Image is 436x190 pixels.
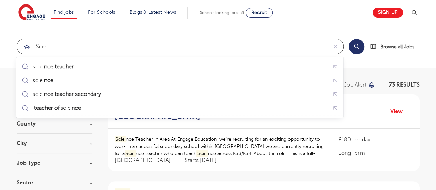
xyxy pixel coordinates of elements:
[17,141,92,146] h3: City
[17,180,92,186] h3: Sector
[331,82,366,88] p: Save job alert
[43,76,54,84] mark: nce
[251,10,267,15] span: Recruit
[389,82,420,88] span: 73 RESULTS
[88,10,115,15] a: For Schools
[246,8,273,18] a: Recruit
[185,157,217,164] p: Starts [DATE]
[17,39,344,54] div: Submit
[17,160,92,166] h3: Job Type
[125,150,136,157] mark: Scie
[115,157,178,164] span: [GEOGRAPHIC_DATA]
[338,149,413,157] p: Long Term
[390,107,408,116] a: View
[71,104,82,112] mark: nce
[130,10,176,15] a: Blogs & Latest News
[338,136,413,144] p: £180 per day
[54,10,74,15] a: Find jobs
[17,121,92,127] h3: County
[330,103,341,113] button: Fill query with "teacher of science"
[33,104,60,112] mark: teacher of
[19,60,341,115] ul: Submit
[33,91,102,98] div: scie
[43,90,102,98] mark: nce teacher secondary
[115,136,126,143] mark: Scie
[380,43,414,51] span: Browse all Jobs
[33,77,54,84] div: scie
[349,39,364,54] button: Search
[196,150,208,157] mark: Scie
[330,75,341,86] button: Fill query with "science"
[200,10,244,15] span: Schools looking for staff
[370,43,420,51] a: Browse all Jobs
[33,63,74,70] div: scie
[330,89,341,100] button: Fill query with "science teacher secondary"
[43,62,74,71] mark: nce teacher
[18,4,45,21] img: Engage Education
[115,136,325,157] p: nce Teacher in Area At Engage Education, we’re recruiting for an exciting opportunity to work in ...
[331,82,375,88] button: Save job alert
[373,8,403,18] a: Sign up
[17,39,327,54] input: Submit
[33,104,82,111] div: scie
[327,39,343,54] button: Clear
[330,61,341,72] button: Fill query with "science teacher"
